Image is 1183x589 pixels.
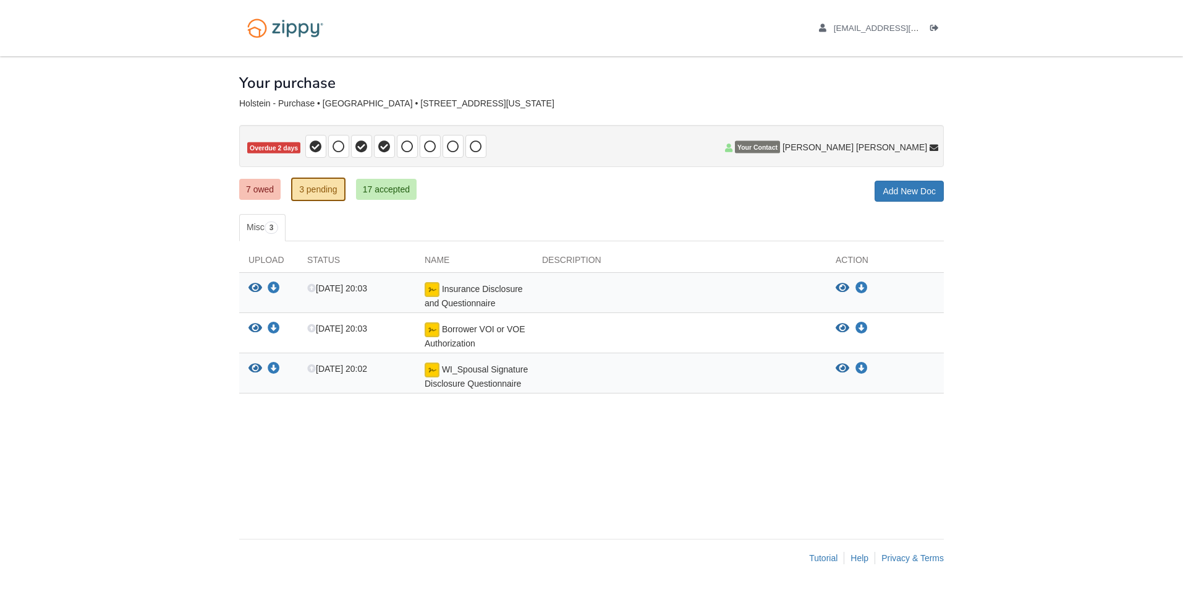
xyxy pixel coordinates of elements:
[425,322,439,337] img: Document fully signed
[425,363,439,377] img: Document fully signed
[247,142,300,154] span: Overdue 2 days
[239,214,286,241] a: Misc
[268,284,280,294] a: Download Insurance Disclosure and Questionnaire
[826,254,944,272] div: Action
[265,221,279,234] span: 3
[881,553,944,563] a: Privacy & Terms
[239,75,336,91] h1: Your purchase
[239,12,331,44] img: Logo
[533,254,826,272] div: Description
[307,364,367,374] span: [DATE] 20:02
[415,254,533,272] div: Name
[248,322,262,335] button: View Borrower VOI or VOE Authorization
[248,282,262,295] button: View Insurance Disclosure and Questionnaire
[298,254,415,272] div: Status
[875,181,944,202] a: Add New Doc
[239,254,298,272] div: Upload
[307,283,367,293] span: [DATE] 20:03
[307,324,367,333] span: [DATE] 20:03
[356,179,417,200] a: 17 accepted
[855,324,868,333] a: Download Borrower VOI or VOE Authorization
[782,141,927,153] span: [PERSON_NAME] [PERSON_NAME]
[239,179,281,200] a: 7 owed
[836,322,849,335] button: View Borrower VOI or VOE Authorization
[809,553,837,563] a: Tutorial
[425,324,525,348] span: Borrower VOI or VOE Authorization
[268,364,280,374] a: Download WI_Spousal Signature Disclosure Questionnaire
[834,24,975,33] span: kaylaholstein016@gmail.com
[930,24,944,36] a: Log out
[850,553,868,563] a: Help
[268,324,280,334] a: Download Borrower VOI or VOE Authorization
[855,364,868,374] a: Download WI_Spousal Signature Disclosure Questionnaire
[425,284,523,308] span: Insurance Disclosure and Questionnaire
[239,98,944,109] div: Holstein - Purchase • [GEOGRAPHIC_DATA] • [STREET_ADDRESS][US_STATE]
[248,363,262,376] button: View WI_Spousal Signature Disclosure Questionnaire
[425,282,439,297] img: Document fully signed
[836,363,849,375] button: View WI_Spousal Signature Disclosure Questionnaire
[836,282,849,294] button: View Insurance Disclosure and Questionnaire
[291,178,346,201] a: 3 pending
[855,283,868,293] a: Download Insurance Disclosure and Questionnaire
[735,141,780,153] span: Your Contact
[425,364,528,389] span: WI_Spousal Signature Disclosure Questionnaire
[819,24,975,36] a: edit profile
